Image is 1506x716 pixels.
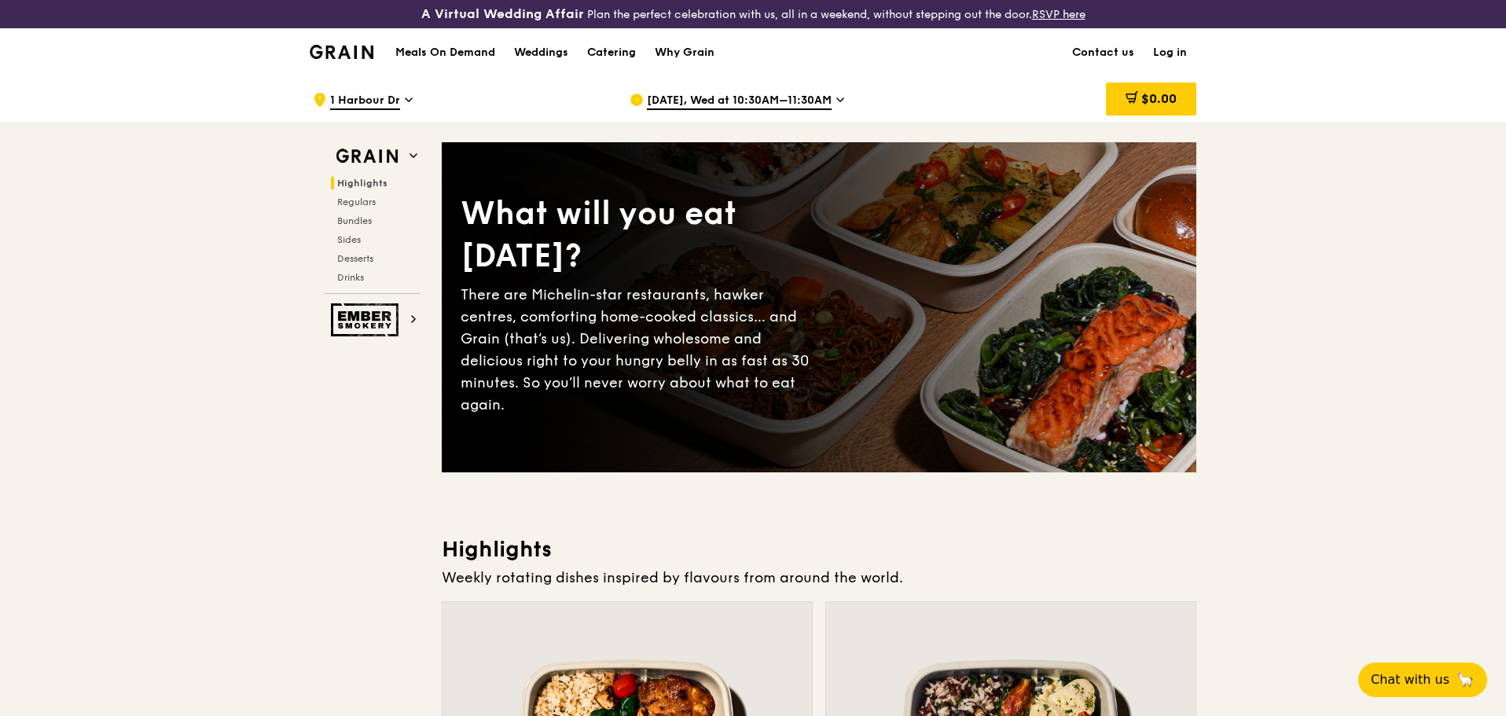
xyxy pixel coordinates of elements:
span: Highlights [337,178,388,189]
a: Log in [1144,29,1196,76]
h3: Highlights [442,535,1196,564]
a: RSVP here [1032,8,1085,21]
span: Desserts [337,253,373,264]
h3: A Virtual Wedding Affair [421,6,584,22]
a: Why Grain [645,29,724,76]
a: Catering [578,29,645,76]
a: Contact us [1063,29,1144,76]
img: Grain web logo [331,142,403,171]
a: GrainGrain [310,28,373,75]
span: [DATE], Wed at 10:30AM–11:30AM [647,93,832,110]
div: Weekly rotating dishes inspired by flavours from around the world. [442,567,1196,589]
span: Drinks [337,272,364,283]
span: Bundles [337,215,372,226]
img: Ember Smokery web logo [331,303,403,336]
a: Weddings [505,29,578,76]
span: $0.00 [1141,91,1177,106]
span: 1 Harbour Dr [330,93,400,110]
button: Chat with us🦙 [1358,663,1487,697]
div: Catering [587,29,636,76]
span: Sides [337,234,361,245]
img: Grain [310,45,373,59]
div: There are Michelin-star restaurants, hawker centres, comforting home-cooked classics… and Grain (... [461,284,819,416]
h1: Meals On Demand [395,45,495,61]
div: Weddings [514,29,568,76]
span: 🦙 [1456,670,1475,689]
div: What will you eat [DATE]? [461,193,819,277]
div: Plan the perfect celebration with us, all in a weekend, without stepping out the door. [300,6,1206,22]
div: Why Grain [655,29,714,76]
span: Chat with us [1371,670,1449,689]
span: Regulars [337,196,376,207]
